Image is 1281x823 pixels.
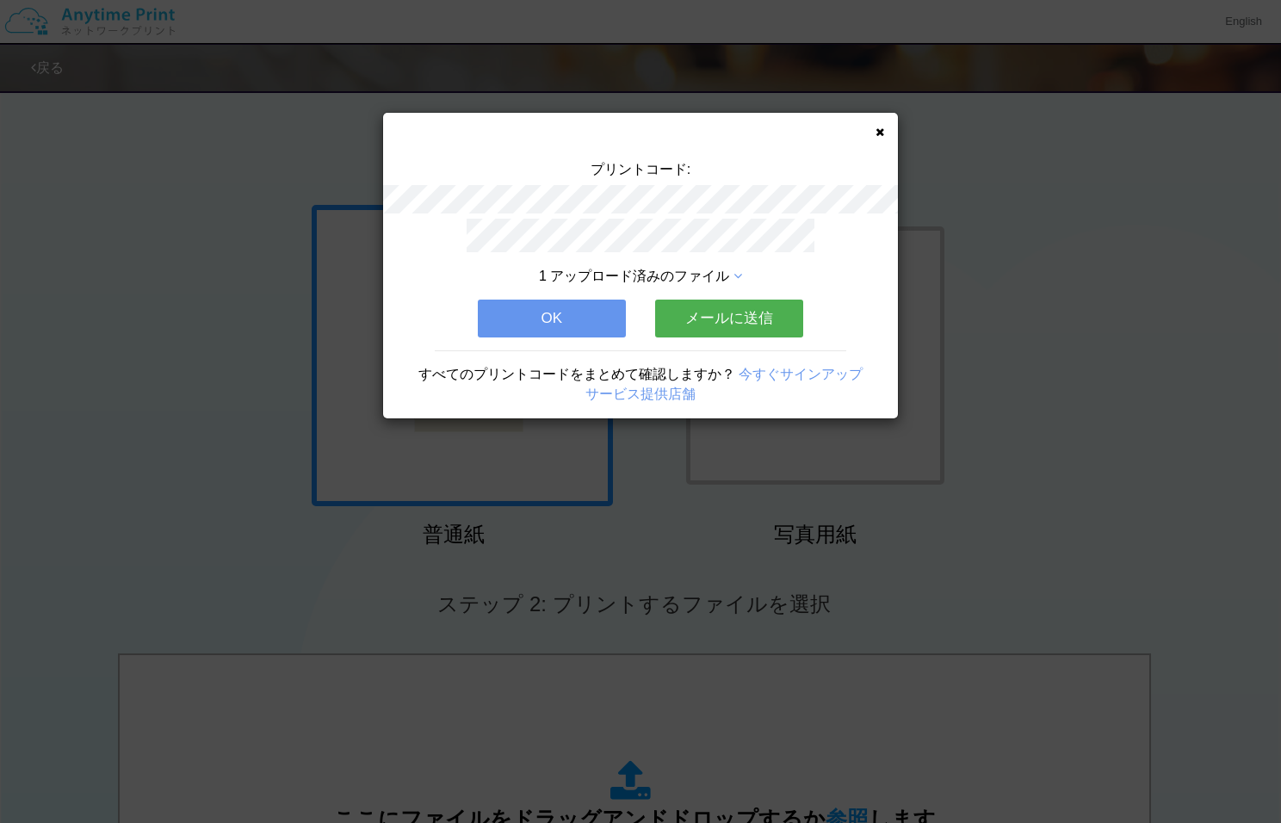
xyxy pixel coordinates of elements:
span: プリントコード: [591,162,690,176]
a: 今すぐサインアップ [739,367,863,381]
button: OK [478,300,626,337]
a: サービス提供店舗 [585,387,696,401]
span: すべてのプリントコードをまとめて確認しますか？ [418,367,735,381]
button: メールに送信 [655,300,803,337]
span: 1 アップロード済みのファイル [539,269,729,283]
